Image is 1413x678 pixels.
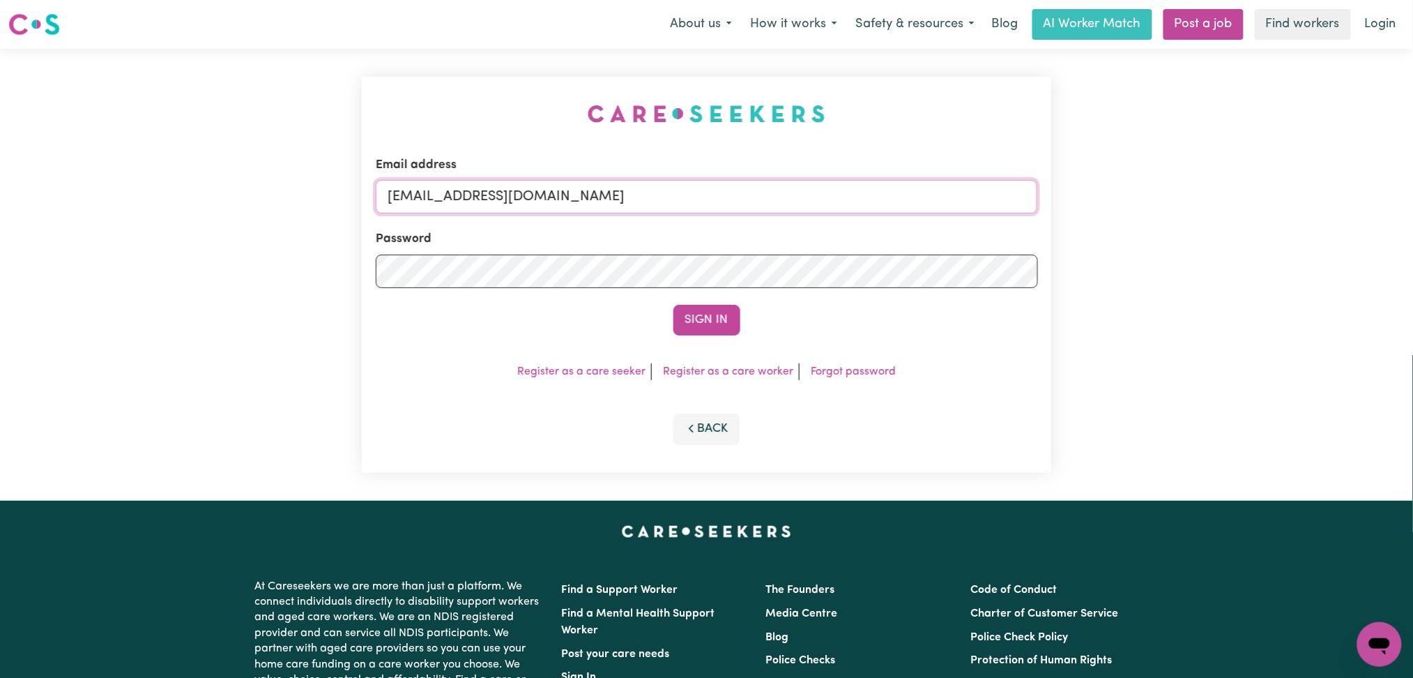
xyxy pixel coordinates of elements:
a: Post a job [1163,9,1244,40]
a: Register as a care seeker [517,366,646,377]
img: Careseekers logo [8,12,60,37]
a: Blog [766,632,789,643]
a: Media Centre [766,608,838,619]
a: Careseekers logo [8,8,60,40]
label: Email address [376,156,457,174]
a: Forgot password [811,366,896,377]
a: Find a Support Worker [562,585,678,596]
iframe: Button to launch messaging window [1357,622,1402,667]
button: Sign In [673,305,740,336]
a: Login [1357,9,1405,40]
a: AI Worker Match [1032,9,1152,40]
a: Protection of Human Rights [970,655,1112,666]
a: Police Checks [766,655,836,666]
a: Charter of Customer Service [970,608,1118,619]
button: Safety & resources [846,10,984,39]
a: Careseekers home page [622,526,791,537]
button: About us [661,10,741,39]
input: Email address [376,180,1038,213]
a: Code of Conduct [970,585,1057,596]
a: Police Check Policy [970,632,1068,643]
button: How it works [741,10,846,39]
label: Password [376,230,431,248]
a: Register as a care worker [663,366,793,377]
a: Post your care needs [562,649,670,660]
a: The Founders [766,585,835,596]
button: Back [673,414,740,444]
a: Blog [984,9,1027,40]
a: Find workers [1255,9,1351,40]
a: Find a Mental Health Support Worker [562,608,715,636]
